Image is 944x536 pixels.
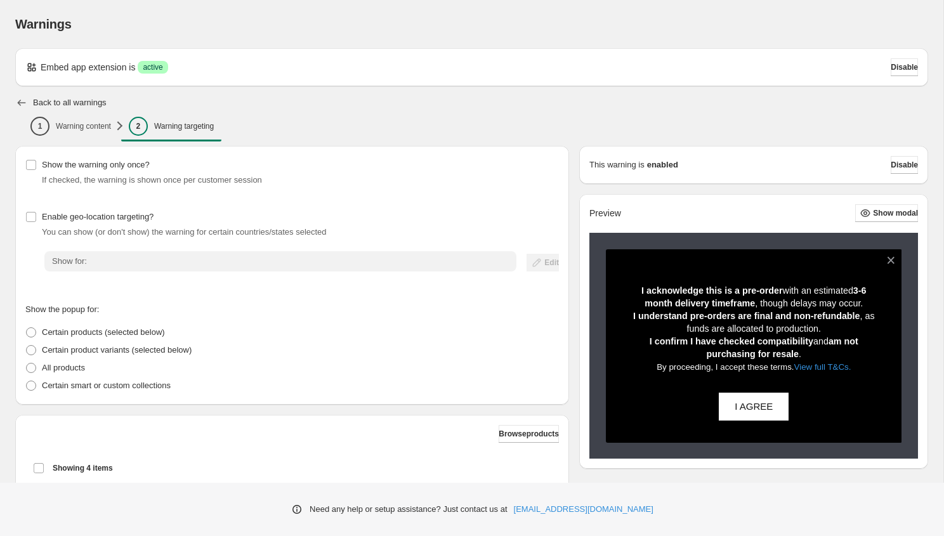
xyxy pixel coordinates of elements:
p: Warning content [56,121,111,131]
span: active [143,62,162,72]
div: 1 [30,117,49,136]
button: Disable [891,58,918,76]
p: Certain smart or custom collections [42,379,171,392]
span: Browse products [499,429,559,439]
span: Show the popup for: [25,304,99,314]
span: Enable geo-location targeting? [42,212,154,221]
a: [EMAIL_ADDRESS][DOMAIN_NAME] [514,503,653,516]
span: Certain products (selected below) [42,327,165,337]
span: Showing 4 items [53,463,113,473]
p: This warning is [589,159,645,171]
h2: Preview [589,208,621,219]
span: Show for: [52,256,87,266]
button: Disable [891,156,918,174]
span: and . [650,336,858,359]
span: By proceeding, I accept these terms. [657,362,851,372]
span: , as funds are allocated to production. [633,311,875,334]
strong: I acknowledge this is a pre-order [641,285,782,296]
span: Disable [891,62,918,72]
span: If checked, the warning is shown once per customer session [42,175,262,185]
h2: Back to all warnings [33,98,107,108]
p: All products [42,362,85,374]
div: 2 [129,117,148,136]
span: You can show (or don't show) the warning for certain countries/states selected [42,227,327,237]
p: Embed app extension is [41,61,135,74]
span: Show modal [873,208,918,218]
button: Browseproducts [499,425,559,443]
a: View full T&Cs. [794,362,851,372]
strong: enabled [647,159,678,171]
span: Show the warning only once? [42,160,150,169]
span: Disable [891,160,918,170]
strong: 3-6 month delivery timeframe [645,285,866,308]
span: Warnings [15,17,72,31]
span: Certain product variants (selected below) [42,345,192,355]
button: I AGREE [719,393,789,421]
strong: I understand pre-orders are final and non-refundable [633,311,860,321]
span: with an estimated , though delays may occur. [641,285,866,308]
strong: I confirm I have checked compatibility [650,336,813,346]
p: Warning targeting [154,121,214,131]
button: Show modal [855,204,918,222]
strong: am not purchasing for resale [707,336,858,359]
